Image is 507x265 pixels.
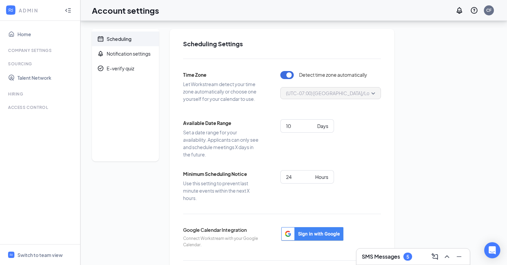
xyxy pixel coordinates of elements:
span: Connect Workstream with your Google Calendar. [183,236,260,248]
div: Hours [315,173,328,181]
span: Detect time zone automatically [299,71,367,79]
svg: QuestionInfo [470,6,478,14]
svg: ComposeMessage [431,253,439,261]
div: Sourcing [8,61,73,67]
svg: ChevronUp [443,253,451,261]
span: Use this setting to prevent last minute events within the next X hours. [183,180,260,202]
span: Google Calendar Integration [183,226,260,234]
svg: WorkstreamLogo [9,253,13,257]
h2: Scheduling Settings [183,40,381,48]
div: CF [486,7,492,13]
h1: Account settings [92,5,159,16]
a: Talent Network [17,71,75,84]
span: (UTC-07:00) [GEOGRAPHIC_DATA]/Los_Angeles - Pacific Time [286,88,422,98]
div: Open Intercom Messenger [484,242,500,258]
span: Available Date Range [183,119,260,127]
div: Switch to team view [17,252,63,258]
span: Minimum Scheduling Notice [183,170,260,178]
button: ChevronUp [442,251,452,262]
span: Set a date range for your availability. Applicants can only see and schedule meetings X days in t... [183,129,260,158]
svg: WorkstreamLogo [7,7,14,13]
svg: Collapse [65,7,71,14]
button: Minimize [454,251,464,262]
span: Let Workstream detect your time zone automatically or choose one yourself for your calendar to use. [183,80,260,103]
svg: Minimize [455,253,463,261]
svg: CheckmarkCircle [97,65,104,72]
div: Company Settings [8,48,73,53]
span: Time Zone [183,71,260,78]
div: Access control [8,105,73,110]
div: Hiring [8,91,73,97]
button: ComposeMessage [430,251,440,262]
div: Scheduling [107,36,131,42]
a: Home [17,27,75,41]
div: 5 [406,254,409,260]
div: Days [317,122,328,130]
a: BellNotification settings [92,46,159,61]
svg: Calendar [97,36,104,42]
div: ADMIN [19,7,59,14]
h3: SMS Messages [362,253,400,260]
div: E-verify quiz [107,65,134,72]
a: CheckmarkCircleE-verify quiz [92,61,159,76]
svg: Notifications [455,6,463,14]
svg: Bell [97,50,104,57]
div: Notification settings [107,50,151,57]
a: CalendarScheduling [92,31,159,46]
